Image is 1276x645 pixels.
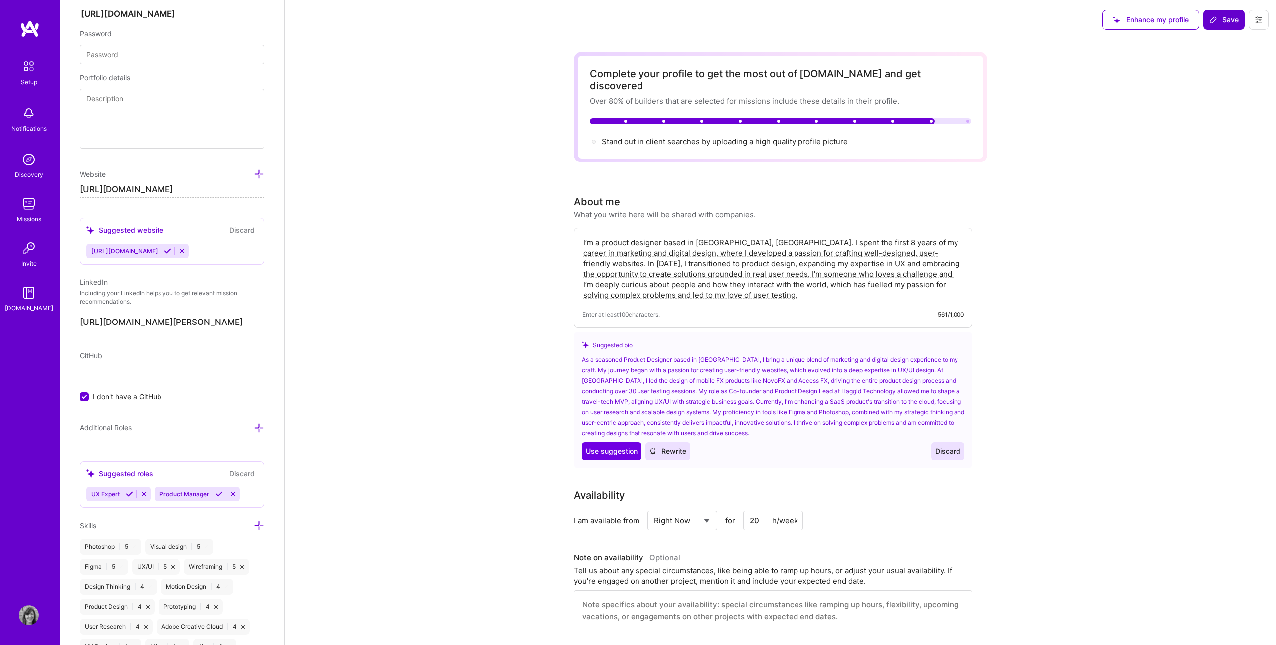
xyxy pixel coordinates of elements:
i: Accept [164,247,171,255]
button: Discard [226,468,258,479]
div: Prototyping 4 [159,599,223,615]
span: | [130,623,132,631]
i: icon Close [149,585,152,589]
div: Complete your profile to get the most out of [DOMAIN_NAME] and get discovered [590,68,971,92]
input: Password [80,45,264,64]
img: Invite [19,238,39,258]
input: http://... [80,8,264,20]
img: User Avatar [19,605,39,625]
div: Stand out in client searches by uploading a high quality profile picture [602,136,848,147]
i: icon Close [241,625,245,629]
i: icon Close [240,565,244,569]
span: LinkedIn [80,278,108,286]
span: | [210,583,212,591]
span: Enter at least 100 characters. [582,309,660,320]
img: discovery [19,150,39,169]
div: h/week [772,515,798,526]
div: Suggested roles [86,468,153,479]
i: icon Close [146,605,150,609]
i: icon SuggestedTeams [86,226,95,235]
span: GitHub [80,351,102,360]
div: Design Thinking 4 [80,579,157,595]
i: Accept [126,490,133,498]
div: Wireframing 5 [184,559,249,575]
div: Photoshop 5 [80,539,141,555]
div: About me [574,194,620,209]
i: Reject [140,490,148,498]
i: icon Close [144,625,148,629]
i: icon Close [133,545,136,549]
div: I am available from [574,515,639,526]
div: Password [80,28,264,39]
span: | [158,563,159,571]
span: UX Expert [91,490,120,498]
input: XX [743,511,803,530]
div: 561/1,000 [938,309,964,320]
div: [DOMAIN_NAME] [5,303,53,313]
i: Reject [178,247,186,255]
div: Notifications [11,123,47,134]
div: Suggested bio [582,340,964,350]
span: Website [80,170,106,178]
div: Visual design 5 [145,539,213,555]
input: http://... [80,182,264,198]
button: Discard [226,224,258,236]
span: [URL][DOMAIN_NAME] [91,247,158,255]
div: Availability [574,488,625,503]
span: | [106,563,108,571]
i: Accept [215,490,223,498]
span: | [134,583,136,591]
span: Skills [80,521,96,530]
span: | [226,563,228,571]
p: Including your LinkedIn helps you to get relevant mission recommendations. [80,289,264,306]
div: Portfolio details [80,72,264,83]
div: Note on availability [574,550,680,565]
img: teamwork [19,194,39,214]
span: for [725,515,735,526]
span: | [132,603,134,611]
i: icon Close [205,545,208,549]
i: icon Close [225,585,228,589]
span: Enhance my profile [1113,15,1189,25]
i: icon SuggestedTeams [582,341,589,348]
div: Setup [21,77,37,87]
textarea: I’m a product designer based in [GEOGRAPHIC_DATA], [GEOGRAPHIC_DATA]. I spent the first 8 years o... [582,236,964,301]
div: Figma 5 [80,559,128,575]
i: icon SuggestedTeams [86,469,95,478]
i: Reject [229,490,237,498]
div: What you write here will be shared with companies. [574,209,756,220]
div: As a seasoned Product Designer based in [GEOGRAPHIC_DATA], I bring a unique blend of marketing an... [582,354,964,438]
span: | [119,543,121,551]
span: | [227,623,229,631]
div: Invite [21,258,37,269]
i: icon CrystalBall [649,448,656,455]
i: icon Close [171,565,175,569]
div: Product Design 4 [80,599,155,615]
img: guide book [19,283,39,303]
div: Tell us about any special circumstances, like being able to ramp up hours, or adjust your usual a... [574,565,972,586]
i: icon SuggestedTeams [1113,16,1120,24]
div: Motion Design 4 [161,579,233,595]
div: Missions [17,214,41,224]
img: setup [18,56,39,77]
span: Use suggestion [586,446,638,456]
span: Save [1209,15,1239,25]
div: Over 80% of builders that are selected for missions include these details in their profile. [590,96,971,106]
div: User Research 4 [80,619,153,635]
div: UX/UI 5 [132,559,180,575]
div: Suggested website [86,225,163,235]
span: | [200,603,202,611]
span: Discard [935,446,960,456]
span: | [191,543,193,551]
img: bell [19,103,39,123]
i: icon Close [214,605,218,609]
span: Optional [649,553,680,562]
span: Additional Roles [80,423,132,432]
img: logo [20,20,40,38]
span: Product Manager [159,490,209,498]
span: I don't have a GitHub [93,391,161,402]
div: Adobe Creative Cloud 4 [157,619,250,635]
i: icon Close [120,565,123,569]
div: Discovery [15,169,43,180]
span: Rewrite [649,446,686,456]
